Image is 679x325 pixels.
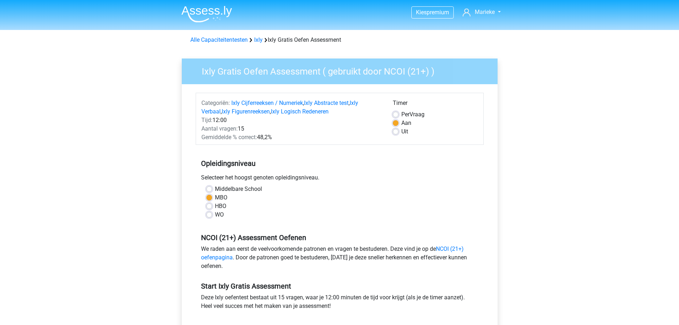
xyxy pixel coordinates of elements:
[427,9,449,16] span: premium
[201,282,478,290] h5: Start Ixly Gratis Assessment
[196,116,387,125] div: 12:00
[196,99,387,116] div: , , , ,
[475,9,495,15] span: Marieke
[215,193,227,202] label: MBO
[181,6,232,22] img: Assessly
[196,133,387,142] div: 48,2%
[401,119,411,127] label: Aan
[254,36,263,43] a: Ixly
[416,9,427,16] span: Kies
[201,117,212,123] span: Tijd:
[201,156,478,171] h5: Opleidingsniveau
[304,100,349,106] a: Ixly Abstracte test
[460,8,503,16] a: Marieke
[215,210,224,219] label: WO
[222,108,270,115] a: Ixly Figurenreeksen
[196,293,484,313] div: Deze Ixly oefentest bestaat uit 15 vragen, waar je 12:00 minuten de tijd voor krijgt (als je de t...
[196,173,484,185] div: Selecteer het hoogst genoten opleidingsniveau.
[196,125,387,133] div: 15
[201,125,238,132] span: Aantal vragen:
[271,108,329,115] a: Ixly Logisch Redeneren
[201,100,230,106] span: Categoriën:
[201,233,478,242] h5: NCOI (21+) Assessment Oefenen
[401,111,410,118] span: Per
[401,127,408,136] label: Uit
[215,185,262,193] label: Middelbare School
[215,202,226,210] label: HBO
[393,99,478,110] div: Timer
[401,110,425,119] label: Vraag
[231,100,303,106] a: Ixly Cijferreeksen / Numeriek
[412,7,453,17] a: Kiespremium
[187,36,492,44] div: Ixly Gratis Oefen Assessment
[190,36,248,43] a: Alle Capaciteitentesten
[201,134,257,141] span: Gemiddelde % correct:
[196,245,484,273] div: We raden aan eerst de veelvoorkomende patronen en vragen te bestuderen. Deze vind je op de . Door...
[193,63,492,77] h3: Ixly Gratis Oefen Assessment ( gebruikt door NCOI (21+) )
